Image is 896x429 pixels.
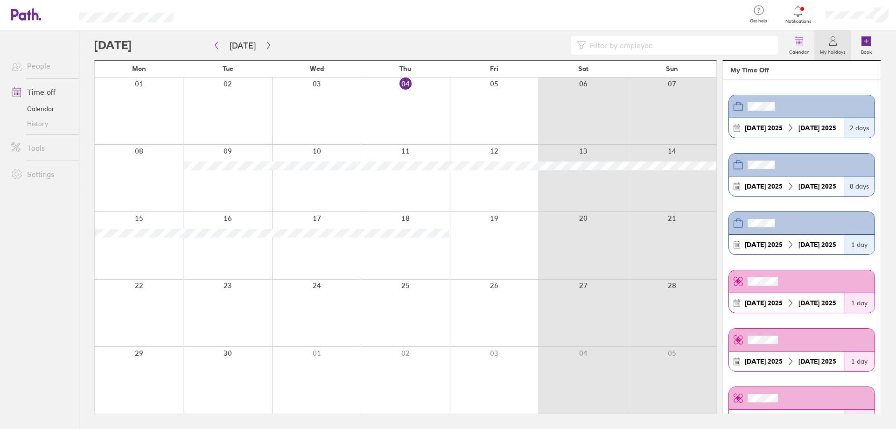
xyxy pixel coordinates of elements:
label: Calendar [784,47,814,55]
button: [DATE] [222,38,263,53]
div: 2025 [741,241,786,248]
div: 1 day [844,235,875,254]
a: Book [851,30,881,60]
label: My holidays [814,47,851,55]
a: History [4,116,79,131]
strong: [DATE] [798,124,819,132]
a: Time off [4,83,79,101]
div: 2025 [795,358,840,365]
a: Calendar [784,30,814,60]
header: My Time Off [723,61,881,80]
strong: [DATE] [798,299,819,307]
a: Tools [4,139,79,157]
span: Notifications [783,19,813,24]
div: 2025 [795,183,840,190]
div: 8 days [844,176,875,196]
span: Sat [578,65,588,72]
a: My holidays [814,30,851,60]
a: [DATE] 2025[DATE] 20251 day [728,328,875,372]
label: Book [855,47,877,55]
div: 2025 [741,124,786,132]
a: [DATE] 2025[DATE] 20251 day [728,270,875,313]
span: Sun [666,65,678,72]
span: Wed [310,65,324,72]
strong: [DATE] [745,124,766,132]
strong: [DATE] [745,357,766,366]
strong: [DATE] [745,299,766,307]
strong: [DATE] [745,182,766,190]
div: 1 day [844,293,875,313]
div: 1 day [844,352,875,371]
div: 2025 [795,299,840,307]
input: Filter by employee [586,36,772,54]
a: People [4,56,79,75]
a: [DATE] 2025[DATE] 20258 days [728,153,875,197]
a: [DATE] 2025[DATE] 20251 day [728,211,875,255]
div: 2025 [741,358,786,365]
span: Tue [223,65,233,72]
span: Get help [743,18,774,24]
div: 2025 [741,299,786,307]
span: Thu [399,65,411,72]
a: Notifications [783,5,813,24]
div: 2025 [795,241,840,248]
a: Settings [4,165,79,183]
a: [DATE] 2025[DATE] 20252 days [728,95,875,138]
div: 2025 [741,183,786,190]
strong: [DATE] [745,240,766,249]
strong: [DATE] [798,357,819,366]
span: Mon [132,65,146,72]
a: Calendar [4,101,79,116]
strong: [DATE] [798,240,819,249]
span: Fri [490,65,498,72]
strong: [DATE] [798,182,819,190]
div: 2025 [795,124,840,132]
div: 2 days [844,118,875,138]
